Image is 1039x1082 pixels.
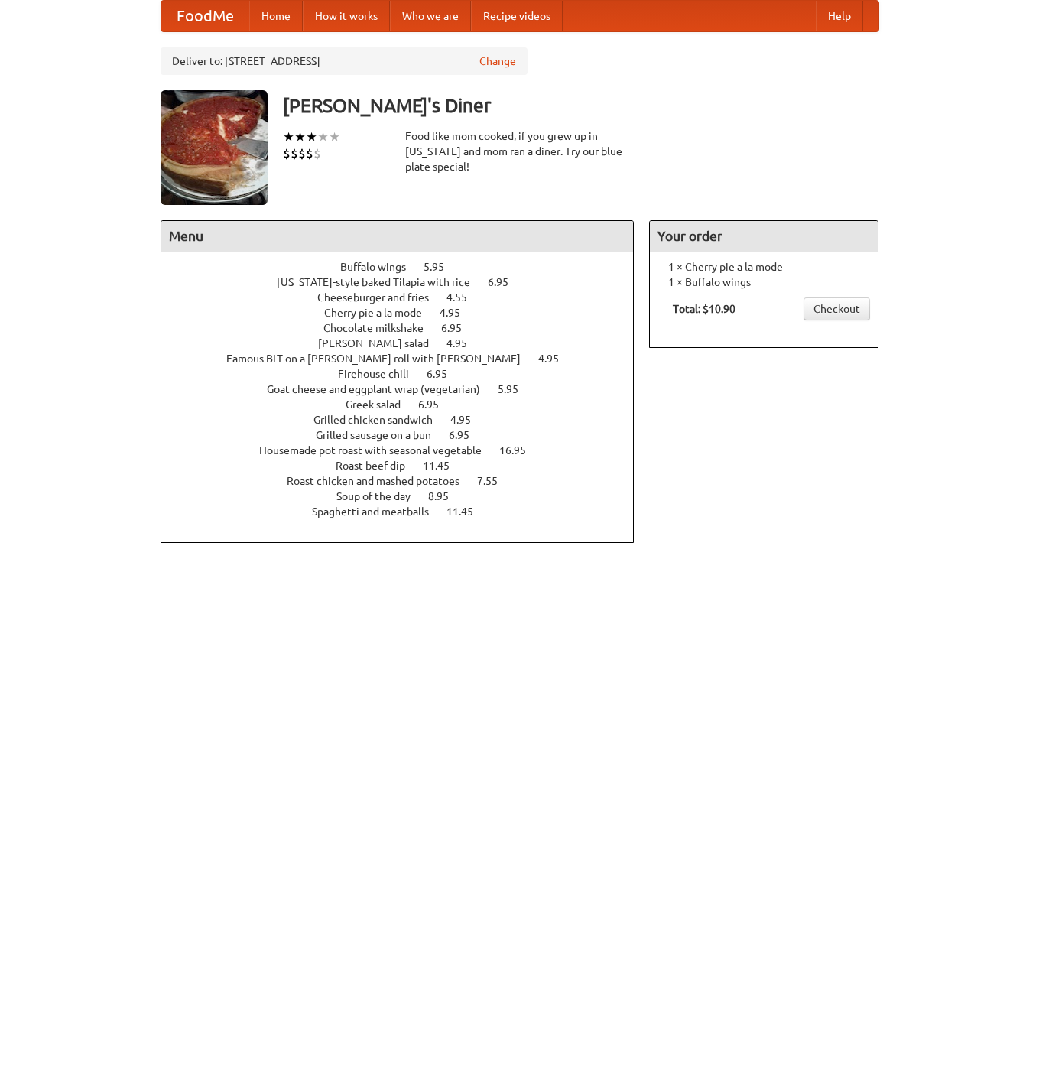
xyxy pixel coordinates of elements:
[336,460,478,472] a: Roast beef dip 11.45
[267,383,547,395] a: Goat cheese and eggplant wrap (vegetarian) 5.95
[267,383,495,395] span: Goat cheese and eggplant wrap (vegetarian)
[488,276,524,288] span: 6.95
[277,276,537,288] a: [US_STATE]-style baked Tilapia with rice 6.95
[449,429,485,441] span: 6.95
[657,259,870,275] li: 1 × Cherry pie a la mode
[312,505,502,518] a: Spaghetti and meatballs 11.45
[346,398,467,411] a: Greek salad 6.95
[294,128,306,145] li: ★
[318,337,495,349] a: [PERSON_NAME] salad 4.95
[226,353,536,365] span: Famous BLT on a [PERSON_NAME] roll with [PERSON_NAME]
[287,475,475,487] span: Roast chicken and mashed potatoes
[673,303,735,315] b: Total: $10.90
[226,353,587,365] a: Famous BLT on a [PERSON_NAME] roll with [PERSON_NAME] 4.95
[538,353,574,365] span: 4.95
[804,297,870,320] a: Checkout
[316,429,446,441] span: Grilled sausage on a bun
[498,383,534,395] span: 5.95
[650,221,878,252] h4: Your order
[340,261,472,273] a: Buffalo wings 5.95
[303,1,390,31] a: How it works
[259,444,497,457] span: Housemade pot roast with seasonal vegetable
[316,429,498,441] a: Grilled sausage on a bun 6.95
[306,145,313,162] li: $
[283,145,291,162] li: $
[161,1,249,31] a: FoodMe
[427,368,463,380] span: 6.95
[446,291,482,304] span: 4.55
[338,368,424,380] span: Firehouse chili
[329,128,340,145] li: ★
[477,475,513,487] span: 7.55
[446,505,489,518] span: 11.45
[161,221,634,252] h4: Menu
[499,444,541,457] span: 16.95
[418,398,454,411] span: 6.95
[313,414,499,426] a: Grilled chicken sandwich 4.95
[259,444,554,457] a: Housemade pot roast with seasonal vegetable 16.95
[440,307,476,319] span: 4.95
[441,322,477,334] span: 6.95
[317,128,329,145] li: ★
[340,261,421,273] span: Buffalo wings
[424,261,459,273] span: 5.95
[323,322,439,334] span: Chocolate milkshake
[298,145,306,162] li: $
[324,307,437,319] span: Cherry pie a la mode
[338,368,476,380] a: Firehouse chili 6.95
[277,276,485,288] span: [US_STATE]-style baked Tilapia with rice
[291,145,298,162] li: $
[161,90,268,205] img: angular.jpg
[471,1,563,31] a: Recipe videos
[313,145,321,162] li: $
[336,460,420,472] span: Roast beef dip
[816,1,863,31] a: Help
[336,490,477,502] a: Soup of the day 8.95
[283,90,879,121] h3: [PERSON_NAME]'s Diner
[324,307,489,319] a: Cherry pie a la mode 4.95
[249,1,303,31] a: Home
[423,460,465,472] span: 11.45
[450,414,486,426] span: 4.95
[428,490,464,502] span: 8.95
[318,337,444,349] span: [PERSON_NAME] salad
[346,398,416,411] span: Greek salad
[323,322,490,334] a: Chocolate milkshake 6.95
[283,128,294,145] li: ★
[657,275,870,290] li: 1 × Buffalo wings
[313,414,448,426] span: Grilled chicken sandwich
[405,128,635,174] div: Food like mom cooked, if you grew up in [US_STATE] and mom ran a diner. Try our blue plate special!
[446,337,482,349] span: 4.95
[317,291,495,304] a: Cheeseburger and fries 4.55
[317,291,444,304] span: Cheeseburger and fries
[336,490,426,502] span: Soup of the day
[161,47,528,75] div: Deliver to: [STREET_ADDRESS]
[287,475,526,487] a: Roast chicken and mashed potatoes 7.55
[306,128,317,145] li: ★
[479,54,516,69] a: Change
[312,505,444,518] span: Spaghetti and meatballs
[390,1,471,31] a: Who we are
